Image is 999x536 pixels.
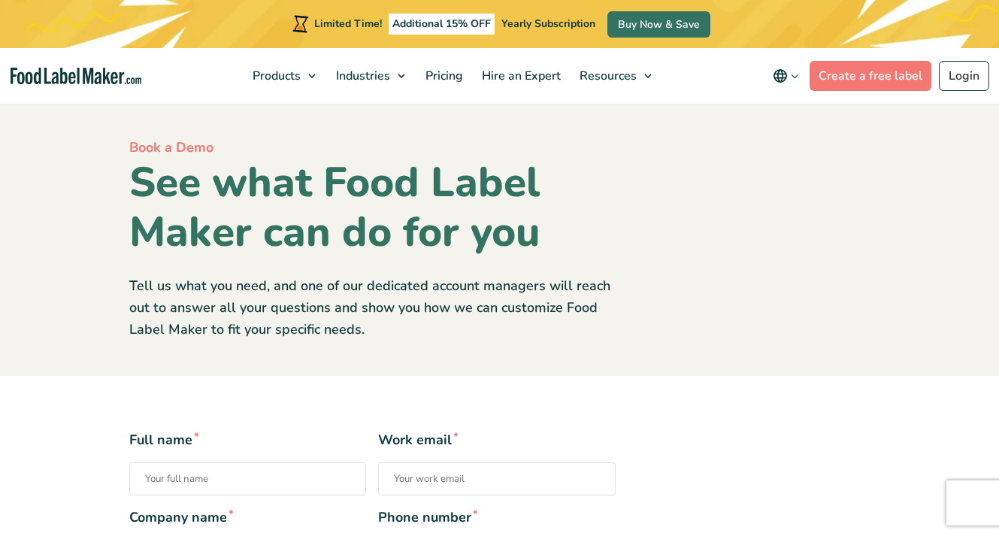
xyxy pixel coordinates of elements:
span: Industries [331,68,392,84]
h1: See what Food Label Maker can do for you [129,158,616,257]
a: Login [939,61,989,91]
a: Create a free label [810,61,931,91]
a: Buy Now & Save [607,11,710,38]
input: Work email* [378,462,616,495]
a: Products [244,48,323,104]
span: Hire an Expert [477,68,562,84]
a: Industries [327,48,413,104]
span: Yearly Subscription [501,17,595,31]
span: Resources [575,68,638,84]
span: Products [248,68,302,84]
span: Company name [129,507,367,528]
p: Tell us what you need, and one of our dedicated account managers will reach out to answer all you... [129,275,616,340]
span: Pricing [421,68,465,84]
a: Pricing [416,48,469,104]
a: Resources [571,48,659,104]
span: Work email [378,430,616,450]
span: Limited Time! [314,17,382,31]
span: Phone number [378,507,616,528]
span: Full name [129,430,367,450]
span: Additional 15% OFF [389,14,495,35]
input: Full name* [129,462,367,495]
span: Book a Demo [129,138,213,156]
a: Hire an Expert [473,48,567,104]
